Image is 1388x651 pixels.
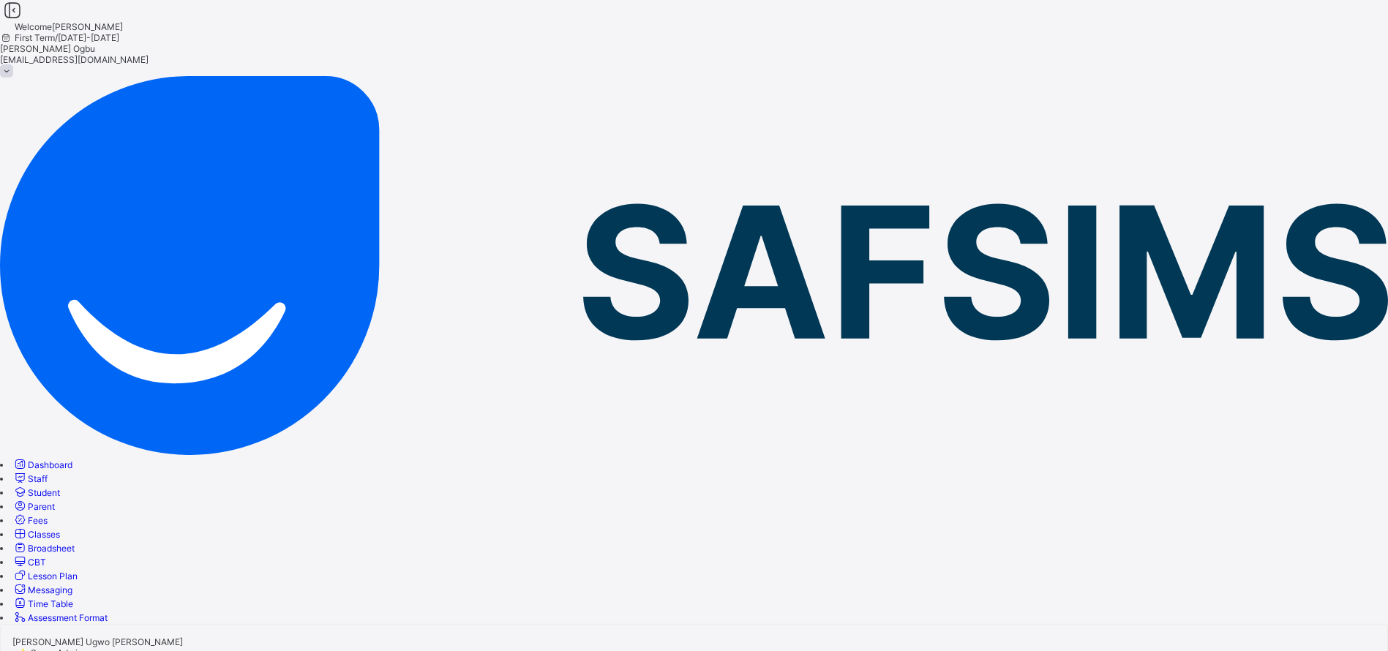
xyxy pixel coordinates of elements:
span: Time Table [28,598,73,609]
a: Assessment Format [12,612,108,623]
span: Staff [28,473,48,484]
span: Fees [28,515,48,526]
span: Classes [28,529,60,540]
span: Welcome [PERSON_NAME] [15,21,123,32]
a: Fees [12,515,48,526]
span: Student [28,487,60,498]
a: Classes [12,529,60,540]
span: [PERSON_NAME] Ugwo [PERSON_NAME] [12,636,183,647]
span: Assessment Format [28,612,108,623]
span: Parent [28,501,55,512]
a: CBT [12,557,46,568]
a: Student [12,487,60,498]
a: Parent [12,501,55,512]
a: Messaging [12,584,72,595]
a: Staff [12,473,48,484]
a: Time Table [12,598,73,609]
a: Broadsheet [12,543,75,554]
span: Dashboard [28,459,72,470]
span: Lesson Plan [28,571,78,582]
span: Messaging [28,584,72,595]
span: Broadsheet [28,543,75,554]
a: Dashboard [12,459,72,470]
span: CBT [28,557,46,568]
a: Lesson Plan [12,571,78,582]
